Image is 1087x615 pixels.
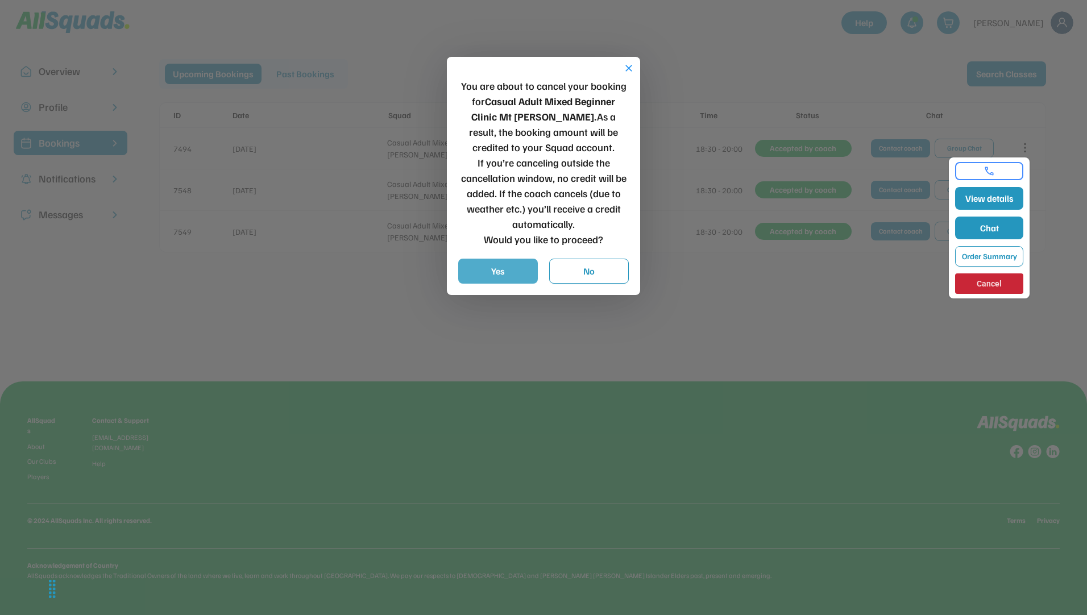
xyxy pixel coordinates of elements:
button: Order Summary [955,246,1023,267]
button: Cancel [955,273,1023,294]
div: You are about to cancel your booking for As a result, the booking amount will be credited to your... [458,78,629,247]
button: No [549,259,629,284]
button: Chat [955,217,1023,239]
button: close [623,63,634,74]
strong: Casual Adult Mixed Beginner Clinic Mt [PERSON_NAME]. [471,95,617,123]
button: View details [955,187,1023,210]
button: Yes [458,259,538,284]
